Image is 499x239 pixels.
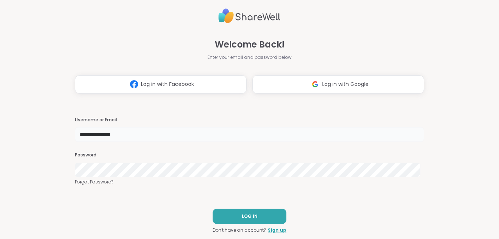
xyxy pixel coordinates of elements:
span: Log in with Google [322,80,369,88]
h3: Password [75,152,424,158]
button: LOG IN [213,209,286,224]
span: Welcome Back! [215,38,285,51]
span: Don't have an account? [213,227,266,234]
img: ShareWell Logomark [127,77,141,91]
span: LOG IN [242,213,258,220]
img: ShareWell Logo [218,5,281,26]
img: ShareWell Logomark [308,77,322,91]
h3: Username or Email [75,117,424,123]
button: Log in with Facebook [75,75,247,94]
a: Sign up [268,227,286,234]
button: Log in with Google [252,75,424,94]
a: Forgot Password? [75,179,424,185]
span: Enter your email and password below [207,54,292,61]
span: Log in with Facebook [141,80,194,88]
